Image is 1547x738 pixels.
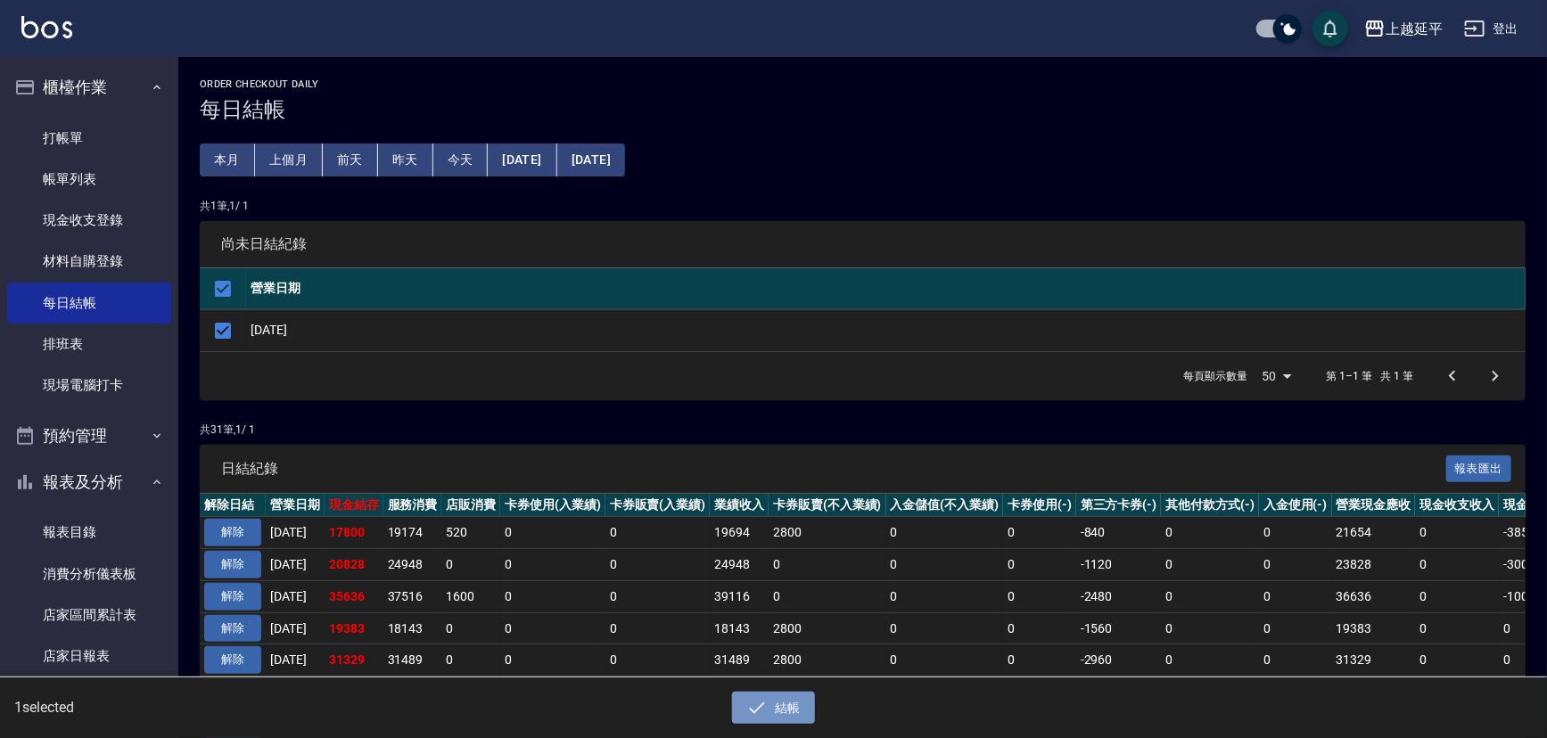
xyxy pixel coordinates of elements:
p: 共 1 筆, 1 / 1 [200,198,1526,214]
th: 卡券販賣(不入業績) [769,494,886,517]
td: 0 [886,644,1004,676]
td: 0 [1259,612,1332,644]
img: Logo [21,16,72,38]
th: 營業日期 [266,494,325,517]
td: 19383 [1332,612,1416,644]
p: 每頁顯示數量 [1184,368,1248,384]
a: 現場電腦打卡 [7,365,171,406]
th: 服務消費 [383,494,442,517]
td: [DATE] [246,309,1526,351]
td: 0 [1259,549,1332,581]
td: 0 [500,549,605,581]
td: 0 [1415,580,1499,612]
h2: Order checkout daily [200,78,1526,90]
td: 36636 [1332,580,1416,612]
td: 19694 [710,517,769,549]
a: 報表匯出 [1446,459,1512,476]
td: 0 [1161,612,1259,644]
button: 上越延平 [1357,11,1450,47]
td: 35636 [325,580,383,612]
td: [DATE] [266,580,325,612]
td: 0 [500,580,605,612]
div: 上越延平 [1386,18,1443,40]
th: 第三方卡券(-) [1076,494,1162,517]
td: [DATE] [266,549,325,581]
th: 營業日期 [246,268,1526,310]
td: 2800 [769,612,886,644]
th: 入金使用(-) [1259,494,1332,517]
td: 24948 [710,549,769,581]
td: 0 [1003,517,1076,549]
td: 0 [441,644,500,676]
th: 店販消費 [441,494,500,517]
td: 31489 [710,644,769,676]
th: 現金收支收入 [1415,494,1499,517]
button: 解除 [204,583,261,611]
td: [DATE] [266,517,325,549]
th: 卡券販賣(入業績) [605,494,711,517]
td: 0 [1003,580,1076,612]
td: 0 [886,517,1004,549]
td: -1120 [1076,549,1162,581]
td: 0 [1003,612,1076,644]
button: 預約管理 [7,413,171,459]
td: 0 [1259,517,1332,549]
button: [DATE] [488,143,556,176]
button: 上個月 [255,143,323,176]
th: 解除日結 [200,494,266,517]
button: 前天 [323,143,378,176]
td: 17800 [325,517,383,549]
th: 其他付款方式(-) [1161,494,1259,517]
td: 0 [441,549,500,581]
td: 19174 [383,517,442,549]
td: 0 [500,517,605,549]
a: 排班表 [7,324,171,365]
td: 0 [1259,580,1332,612]
td: 19383 [325,612,383,644]
button: 報表匯出 [1446,455,1512,483]
td: 39116 [710,580,769,612]
a: 報表目錄 [7,512,171,553]
td: 0 [1415,517,1499,549]
button: 昨天 [378,143,433,176]
th: 卡券使用(-) [1003,494,1076,517]
td: 0 [1161,549,1259,581]
button: 本月 [200,143,255,176]
td: 0 [769,549,886,581]
td: 31489 [383,644,442,676]
td: 31329 [1332,644,1416,676]
button: 今天 [433,143,489,176]
button: 櫃檯作業 [7,64,171,111]
td: 0 [886,612,1004,644]
td: 0 [1003,549,1076,581]
td: [DATE] [266,612,325,644]
a: 店家日報表 [7,635,171,676]
h3: 每日結帳 [200,97,1526,122]
th: 現金結存 [325,494,383,517]
td: 24948 [383,549,442,581]
button: 報表及分析 [7,459,171,505]
td: 37516 [383,580,442,612]
button: 解除 [204,646,261,674]
td: 0 [1161,580,1259,612]
td: 0 [886,549,1004,581]
td: 0 [1415,549,1499,581]
td: 20828 [325,549,383,581]
td: -1560 [1076,612,1162,644]
td: 18143 [383,612,442,644]
td: 0 [1415,644,1499,676]
td: 0 [1161,644,1259,676]
a: 打帳單 [7,118,171,159]
td: 0 [1259,644,1332,676]
td: 23828 [1332,549,1416,581]
td: 0 [605,517,711,549]
td: 0 [1161,517,1259,549]
td: 18143 [710,612,769,644]
td: -2960 [1076,644,1162,676]
a: 現金收支登錄 [7,200,171,241]
td: 520 [441,517,500,549]
a: 每日結帳 [7,283,171,324]
td: -840 [1076,517,1162,549]
th: 入金儲值(不入業績) [886,494,1004,517]
td: 0 [886,580,1004,612]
